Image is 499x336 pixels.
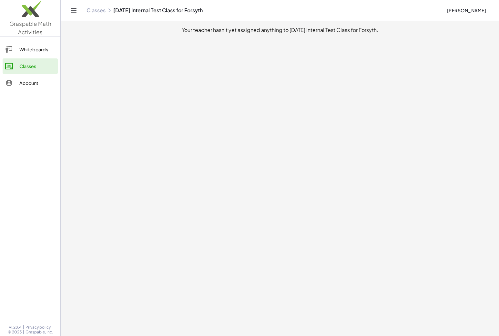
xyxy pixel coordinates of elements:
button: Toggle navigation [68,5,79,15]
div: Your teacher hasn't yet assigned anything to [DATE] Internal Test Class for Forsyth. [66,26,494,34]
button: [PERSON_NAME] [442,5,491,16]
div: Account [19,79,55,87]
a: Account [3,75,58,91]
span: Graspable, Inc. [25,330,53,335]
a: Classes [3,58,58,74]
a: Classes [87,7,106,14]
span: v1.28.4 [9,325,22,330]
span: [PERSON_NAME] [447,7,486,13]
span: | [23,325,24,330]
a: Privacy policy [25,325,53,330]
span: Graspable Math Activities [9,20,51,36]
div: Whiteboards [19,46,55,53]
span: © 2025 [8,330,22,335]
div: Classes [19,62,55,70]
span: | [23,330,24,335]
a: Whiteboards [3,42,58,57]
